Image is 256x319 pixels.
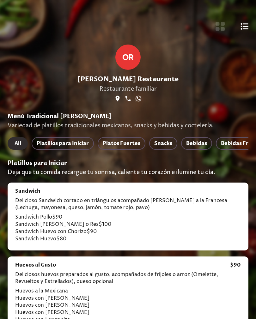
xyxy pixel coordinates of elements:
p: $ 90 [230,262,241,268]
p: Delicioso Sandwich cortado en triángulos acompañado [PERSON_NAME] a la Francesa (Lechuga, mayones... [15,197,241,214]
p: Restaurante familiar [77,85,179,93]
h3: Platillos para Iniciar [8,159,248,167]
p: Huevos con [PERSON_NAME] [15,295,230,302]
span: All [13,139,23,148]
h4: Sandwich [15,188,40,195]
p: O R [115,45,141,70]
p: Sandwich Huevo $ 80 [15,235,241,243]
a: social-link-PHONE [124,94,132,103]
p: Deliciosos huevos preparados al gusto, acompañados de frijoles o arroz (Omelette, Revueltos y Est... [15,271,230,287]
span: Platos Fuertes [103,139,140,148]
p: Sandwich Huevo con Chorizo $ 90 [15,228,241,235]
button: Botón de vista de cuadrícula [214,20,226,33]
button: Platillos para Iniciar [32,137,94,150]
button: Botón de vista de lista [240,20,250,33]
button: Snacks [149,137,177,150]
p: Deja que tu comida recargue tu sonrisa, caliente tu corazón e ilumine tu día. [8,168,248,176]
p: Huevos con [PERSON_NAME] [15,309,230,316]
button: All [8,137,28,150]
p: Sandwich [PERSON_NAME] o Res $ 100 [15,221,241,228]
h1: [PERSON_NAME] Restaurante [77,75,179,84]
span: Bebidas Frias [221,139,256,148]
h2: Menú Tradicional [PERSON_NAME] [8,112,248,120]
button: Bebidas [181,137,212,150]
span: Platillos para Iniciar [37,139,89,148]
button: Platos Fuertes [98,137,145,150]
p: Variedad de platillos tradicionales mexicanos, snacks y bebidas y coctelería. [8,122,248,129]
h4: Huevos al Gusto [15,262,56,268]
p: Huevos a la Mexicana [15,287,230,295]
span: Bebidas [186,139,207,148]
a: social-link-GOOGLE_LOCATION [113,94,122,103]
a: social-link-WHATSAPP [134,94,143,103]
p: Huevos con [PERSON_NAME] [15,302,230,309]
span: Snacks [154,139,172,148]
p: Sandwich Pollo $ 90 [15,214,241,221]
